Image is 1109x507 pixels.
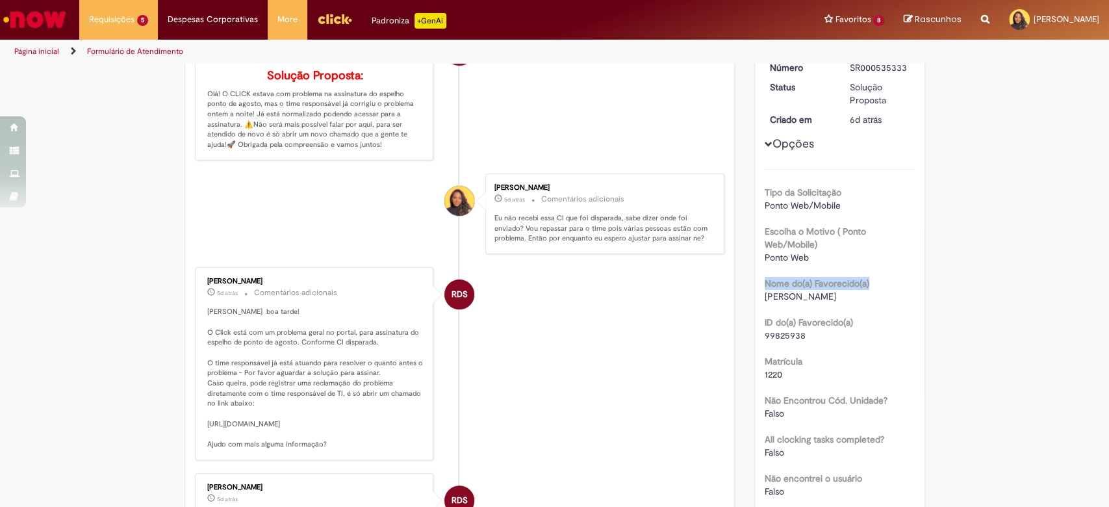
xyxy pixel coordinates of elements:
b: Escolha o Motivo ( Ponto Web/Mobile) [765,226,866,250]
div: [PERSON_NAME] [494,184,711,192]
b: Tipo da Solicitação [765,187,841,198]
div: Padroniza [372,13,446,29]
b: Matrícula [765,356,802,367]
time: 28/08/2025 09:09:26 [504,196,525,203]
b: Não Encontrou Cód. Unidade? [765,395,887,406]
span: 5d atrás [504,196,525,203]
img: ServiceNow [1,6,68,32]
dt: Status [760,81,840,94]
div: Raquel De Souza [444,279,474,309]
div: Bruna Maria Ferreira [444,186,474,216]
span: 6d atrás [850,114,882,125]
dt: Número [760,61,840,74]
span: Ponto Web [765,252,809,263]
span: 1220 [765,369,782,380]
img: click_logo_yellow_360x200.png [317,9,352,29]
span: [PERSON_NAME] [1034,14,1099,25]
b: Nome do(a) Favorecido(a) [765,278,869,289]
span: Ponto Web/Mobile [765,200,841,211]
span: Rascunhos [915,13,962,25]
div: [PERSON_NAME] [207,278,424,285]
span: Falso [765,447,784,458]
small: Comentários adicionais [254,287,337,298]
span: Despesas Corporativas [168,13,258,26]
dt: Criado em [760,113,840,126]
b: Solução Proposta: [267,68,363,83]
b: Não encontrei o usuário [765,473,862,484]
span: Falso [765,486,784,497]
a: Formulário de Atendimento [87,46,183,57]
p: Eu não recebi essa CI que foi disparada, sabe dizer onde foi enviado? Vou repassar para o time po... [494,213,711,244]
span: 5 [137,15,148,26]
div: [PERSON_NAME] [207,484,424,491]
small: Comentários adicionais [541,194,624,205]
p: [PERSON_NAME] boa tarde! O Click está com um problema geral no portal, para assinatura do espelho... [207,307,424,450]
span: Favoritos [835,13,871,26]
ul: Trilhas de página [10,40,730,64]
span: 5d atrás [217,495,238,503]
b: All clocking tasks completed? [765,434,884,445]
p: Olá! O CLICK estava com problema na assinatura do espelho ponto de agosto, mas o time responsável... [207,70,424,150]
time: 27/08/2025 13:29:19 [217,289,238,297]
time: 27/08/2025 13:29:06 [217,495,238,503]
div: SR000535333 [850,61,910,74]
a: Página inicial [14,46,59,57]
div: Solução Proposta [850,81,910,107]
span: 8 [873,15,884,26]
span: RDS [452,279,468,310]
div: 27/08/2025 08:24:07 [850,113,910,126]
p: +GenAi [414,13,446,29]
span: 99825938 [765,330,806,341]
a: Rascunhos [904,14,962,26]
b: ID do(a) Favorecido(a) [765,317,853,328]
span: [PERSON_NAME] [765,291,836,302]
span: Falso [765,408,784,419]
span: 5d atrás [217,289,238,297]
span: More [277,13,298,26]
span: Requisições [89,13,134,26]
